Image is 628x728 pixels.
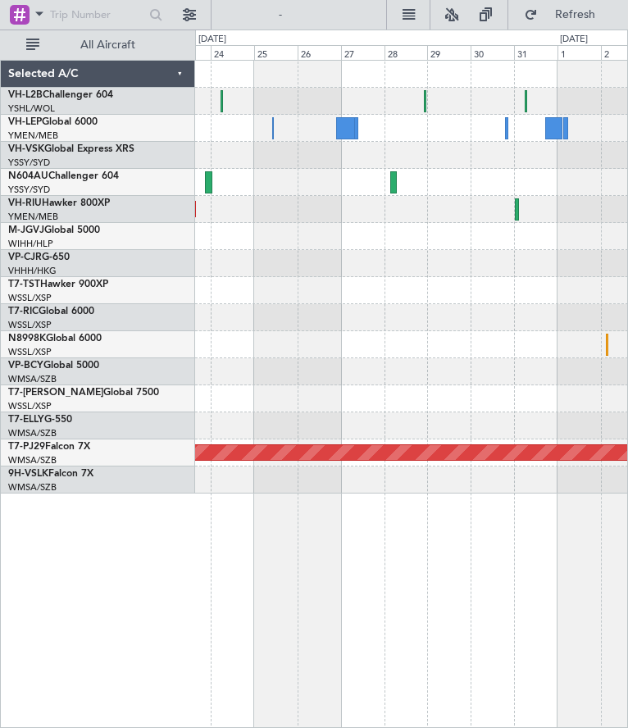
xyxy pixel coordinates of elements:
[8,117,42,127] span: VH-LEP
[8,171,48,181] span: N604AU
[8,469,93,479] a: 9H-VSLKFalcon 7X
[211,45,254,60] div: 24
[517,2,615,28] button: Refresh
[8,117,98,127] a: VH-LEPGlobal 6000
[8,130,58,142] a: YMEN/MEB
[8,253,42,262] span: VP-CJR
[8,253,70,262] a: VP-CJRG-650
[8,442,45,452] span: T7-PJ29
[8,319,52,331] a: WSSL/XSP
[8,307,94,316] a: T7-RICGlobal 6000
[557,45,601,60] div: 1
[8,238,53,250] a: WIHH/HLP
[8,334,102,344] a: N8998KGlobal 6000
[8,211,58,223] a: YMEN/MEB
[560,33,588,47] div: [DATE]
[8,361,43,371] span: VP-BCY
[18,32,178,58] button: All Aircraft
[8,280,40,289] span: T7-TST
[8,400,52,412] a: WSSL/XSP
[43,39,173,51] span: All Aircraft
[8,102,55,115] a: YSHL/WOL
[471,45,514,60] div: 30
[298,45,341,60] div: 26
[341,45,385,60] div: 27
[8,225,100,235] a: M-JGVJGlobal 5000
[8,373,57,385] a: WMSA/SZB
[8,157,50,169] a: YSSY/SYD
[8,265,57,277] a: VHHH/HKG
[8,415,44,425] span: T7-ELLY
[8,334,46,344] span: N8998K
[514,45,557,60] div: 31
[8,415,72,425] a: T7-ELLYG-550
[254,45,298,60] div: 25
[427,45,471,60] div: 29
[8,90,113,100] a: VH-L2BChallenger 604
[8,469,48,479] span: 9H-VSLK
[8,144,134,154] a: VH-VSKGlobal Express XRS
[8,481,57,494] a: WMSA/SZB
[8,184,50,196] a: YSSY/SYD
[8,454,57,466] a: WMSA/SZB
[8,198,42,208] span: VH-RIU
[8,90,43,100] span: VH-L2B
[8,346,52,358] a: WSSL/XSP
[8,171,119,181] a: N604AUChallenger 604
[8,144,44,154] span: VH-VSK
[8,225,44,235] span: M-JGVJ
[8,442,90,452] a: T7-PJ29Falcon 7X
[8,307,39,316] span: T7-RIC
[8,361,99,371] a: VP-BCYGlobal 5000
[8,292,52,304] a: WSSL/XSP
[8,280,108,289] a: T7-TSTHawker 900XP
[198,33,226,47] div: [DATE]
[541,9,610,20] span: Refresh
[385,45,428,60] div: 28
[8,198,110,208] a: VH-RIUHawker 800XP
[8,388,103,398] span: T7-[PERSON_NAME]
[8,427,57,439] a: WMSA/SZB
[8,388,159,398] a: T7-[PERSON_NAME]Global 7500
[50,2,144,27] input: Trip Number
